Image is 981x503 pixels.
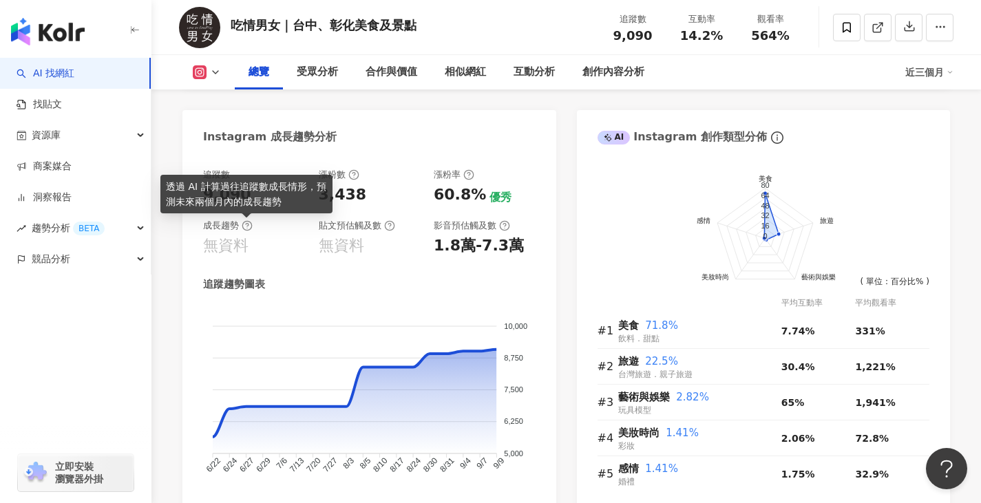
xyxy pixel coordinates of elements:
span: rise [17,224,26,233]
span: 1,221% [855,361,895,372]
div: #3 [598,394,618,411]
div: 近三個月 [905,61,953,83]
span: 趨勢分析 [32,213,105,244]
img: KOL Avatar [179,7,220,48]
a: searchAI 找網紅 [17,67,74,81]
div: 透過 AI 計算過往追蹤數成長情形，預測未來兩個月內的成長趨勢 [160,175,333,213]
div: 漲粉率 [434,169,474,181]
tspan: 7/20 [304,456,323,474]
span: 婚禮 [618,477,635,486]
span: 競品分析 [32,244,70,275]
tspan: 9/7 [475,456,490,471]
a: 洞察報告 [17,191,72,204]
div: 互動分析 [514,64,555,81]
div: Instagram 成長趨勢分析 [203,129,337,145]
img: chrome extension [22,462,49,484]
div: #5 [598,465,618,482]
a: 商案媒合 [17,160,72,173]
div: 優秀 [489,190,511,205]
tspan: 6,250 [504,417,523,425]
div: 無資料 [203,235,249,257]
span: 台灣旅遊．親子旅遊 [618,370,693,379]
div: 創作內容分析 [582,64,644,81]
div: 追蹤數 [606,12,659,26]
div: 相似網紅 [445,64,486,81]
tspan: 8/31 [438,456,456,474]
div: 60.8% [434,184,486,206]
div: #4 [598,429,618,447]
span: 美食 [618,319,639,332]
div: 追蹤數 [203,169,230,181]
text: 美食 [758,175,772,182]
tspan: 8/30 [421,456,440,474]
span: 立即安裝 瀏覽器外掛 [55,460,103,485]
tspan: 8/10 [371,456,390,474]
span: 22.5% [645,355,678,367]
iframe: Help Scout Beacon - Open [926,448,967,489]
div: 影音預估觸及數 [434,220,510,232]
div: BETA [73,222,105,235]
a: 找貼文 [17,98,62,111]
tspan: 7/27 [321,456,340,474]
tspan: 8,750 [504,354,523,362]
div: Instagram 創作類型分佈 [598,129,767,145]
text: 48 [761,201,769,209]
tspan: 9/4 [458,456,473,471]
div: 追蹤趨勢圖表 [203,277,265,292]
div: AI [598,131,631,145]
tspan: 8/17 [388,456,407,474]
text: 藝術與娛樂 [801,272,836,280]
span: 14.2% [680,29,723,43]
span: 1.41% [666,427,699,439]
img: logo [11,18,85,45]
div: 貼文預估觸及數 [319,220,395,232]
div: 成長趨勢 [203,220,253,232]
text: 16 [761,222,769,230]
text: 旅遊 [819,217,833,224]
span: info-circle [769,129,785,146]
tspan: 8/5 [358,456,373,471]
div: #1 [598,322,618,339]
span: 1.75% [781,469,815,480]
tspan: 6/29 [254,456,273,474]
tspan: 5,000 [504,449,523,457]
text: 感情 [697,217,710,224]
span: 旅遊 [618,355,639,367]
div: 觀看率 [744,12,797,26]
span: 2.82% [676,391,709,403]
span: 1,941% [855,397,895,408]
span: 7.74% [781,325,815,336]
span: 9,090 [613,28,653,43]
tspan: 6/27 [238,456,256,474]
div: #2 [598,358,618,375]
tspan: 6/22 [204,456,223,474]
span: 32.9% [855,469,889,480]
div: 互動率 [675,12,728,26]
div: 1.8萬-7.3萬 [434,235,524,257]
tspan: 10,000 [504,321,527,330]
span: 65% [781,397,805,408]
text: 64 [761,191,769,200]
tspan: 9/9 [492,456,507,471]
tspan: 7,500 [504,385,523,394]
div: 總覽 [249,64,269,81]
span: 玩具模型 [618,405,651,415]
div: 無資料 [319,235,364,257]
span: 藝術與娛樂 [618,391,670,403]
span: 30.4% [781,361,815,372]
span: 彩妝 [618,441,635,451]
tspan: 7/6 [274,456,289,471]
div: 平均互動率 [781,297,856,310]
tspan: 7/13 [288,456,306,474]
span: 感情 [618,462,639,475]
text: 0 [763,231,767,239]
div: 漲粉數 [319,169,359,181]
span: 564% [751,29,790,43]
span: 飲料．甜點 [618,334,660,343]
div: 3,438 [319,184,367,206]
span: 美妝時尚 [618,427,660,439]
tspan: 6/24 [221,456,240,474]
tspan: 8/24 [405,456,423,474]
span: 71.8% [645,319,678,332]
div: 吃情男女｜台中、彰化美食及景點 [231,17,416,34]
